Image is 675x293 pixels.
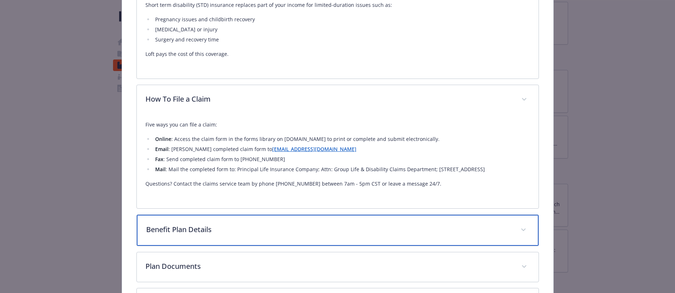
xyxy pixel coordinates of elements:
a: [EMAIL_ADDRESS][DOMAIN_NAME] [272,146,356,152]
p: How To File a Claim [145,94,513,105]
li: : Send completed claim form to [PHONE_NUMBER] [153,155,530,164]
li: [MEDICAL_DATA] or injury [153,25,530,34]
p: Plan Documents [145,261,513,272]
li: Surgery and recovery time [153,35,530,44]
li: Pregnancy issues and childbirth recovery [153,15,530,24]
strong: Email [155,146,168,152]
p: Five ways you can file a claim: [145,120,530,129]
div: Plan Documents [137,252,539,282]
strong: Online [155,136,171,142]
strong: Fax [155,156,163,163]
p: Short term disability (STD) insurance replaces part of your income for limited-duration issues su... [145,1,530,9]
li: : [PERSON_NAME] completed claim form to [153,145,530,154]
p: Loft pays the cost of this coverage. [145,50,530,58]
div: How To File a Claim [137,85,539,115]
div: Benefit Plan Details [137,215,539,246]
li: : Mail the completed form to: Principal Life Insurance Company; Attn: Group Life & Disability Cla... [153,165,530,174]
div: How To File a Claim [137,115,539,208]
strong: Mail [155,166,166,173]
p: Benefit Plan Details [146,224,512,235]
li: : Access the claim form in the forms library on [DOMAIN_NAME] to print or complete and submit ele... [153,135,530,143]
p: Questions? Contact the claims service team by phone [PHONE_NUMBER] between 7am - 5pm CST or leave... [145,179,530,188]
